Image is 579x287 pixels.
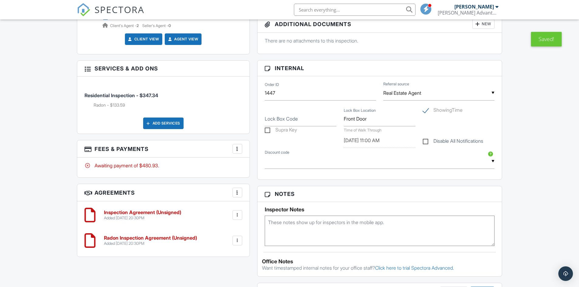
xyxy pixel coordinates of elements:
[558,266,573,281] div: Open Intercom Messenger
[454,4,494,10] div: [PERSON_NAME]
[167,36,198,42] a: Agent View
[383,81,409,87] label: Referral source
[257,186,502,202] h3: Notes
[265,150,289,155] label: Discount code
[344,128,381,132] label: Time of Walk Through
[344,111,415,126] input: Lock Box Location
[168,23,171,28] strong: 0
[104,210,181,220] a: Inspection Agreement (Unsigned) Added [DATE] 20:30PM
[531,32,562,46] div: Saved!
[127,36,159,42] a: Client View
[262,258,498,265] div: Office Notes
[77,3,90,16] img: The Best Home Inspection Software - Spectora
[438,10,498,16] div: Willis Advantage Home Inspections
[265,37,495,44] p: There are no attachments to this inspection.
[77,140,250,158] h3: Fees & Payments
[265,127,297,135] label: Supra Key
[84,92,158,98] span: Residential Inspection - $347.34
[94,102,242,108] li: Add on: Radon
[77,61,250,77] h3: Services & Add ons
[136,23,139,28] strong: 2
[257,60,502,76] h3: Internal
[104,235,197,246] a: Radon Inspection Agreement (Unsigned) Added [DATE] 20:30PM
[375,265,454,271] a: Click here to trial Spectora Advanced.
[265,115,298,122] label: Lock Box Code
[257,15,502,33] h3: Additional Documents
[265,82,279,87] label: Order ID
[104,210,181,215] h6: Inspection Agreement (Unsigned)
[84,81,242,113] li: Service: Residential Inspection
[265,207,495,213] h5: Inspector Notes
[104,216,181,220] div: Added [DATE] 20:30PM
[104,235,197,241] h6: Radon Inspection Agreement (Unsigned)
[95,3,144,16] span: SPECTORA
[104,241,197,246] div: Added [DATE] 20:30PM
[262,265,498,271] p: Want timestamped internal notes for your office staff?
[265,111,336,126] input: Lock Box Code
[77,184,250,201] h3: Agreements
[294,4,415,16] input: Search everything...
[423,107,463,115] label: ShowingTime
[77,8,144,21] a: SPECTORA
[344,133,415,148] input: Select Date and Time
[143,118,184,129] div: Add Services
[472,19,495,29] div: New
[142,23,171,28] span: Seller's Agent -
[423,138,483,146] label: Disable All Notifications
[84,162,242,169] div: Awaiting payment of $480.93.
[110,23,140,28] span: Client's Agent -
[344,108,376,113] label: Lock Box Location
